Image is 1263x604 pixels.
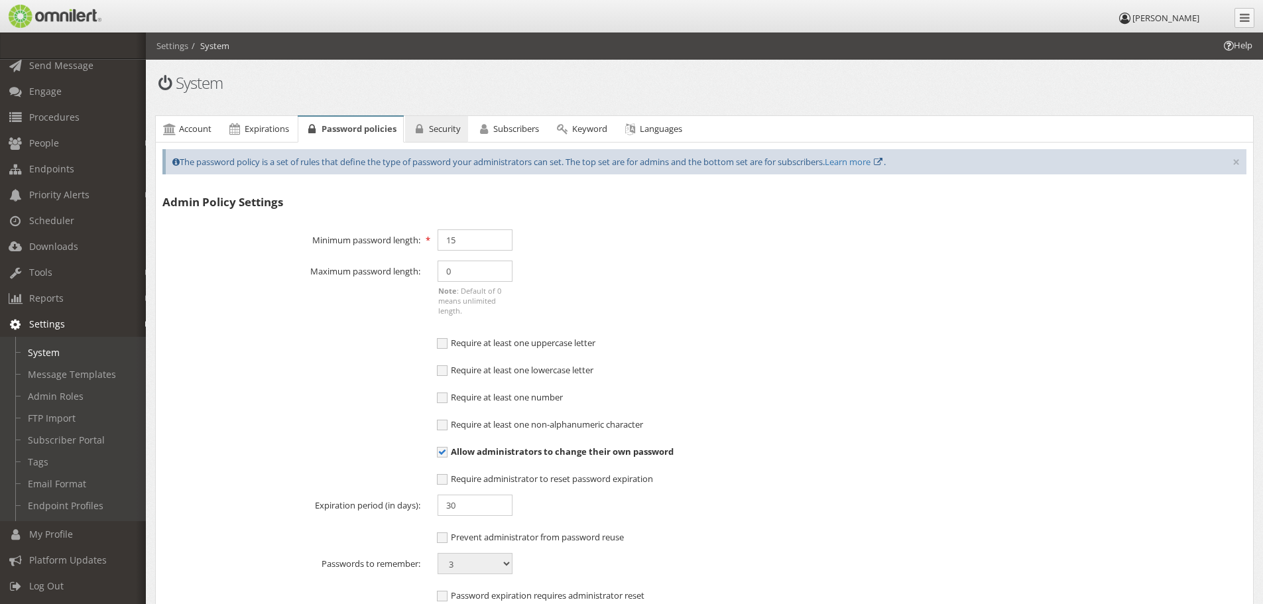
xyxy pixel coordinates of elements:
[154,553,429,570] label: Passwords to remember:
[154,495,429,512] label: Expiration period (in days):
[29,85,62,97] span: Engage
[437,418,643,430] span: Require at least one non-alphanumeric character
[29,162,74,175] span: Endpoints
[1132,12,1199,24] span: [PERSON_NAME]
[245,123,289,135] span: Expirations
[29,292,64,304] span: Reports
[7,5,101,28] img: Omnilert
[179,123,211,135] span: Account
[29,318,65,330] span: Settings
[1234,8,1254,28] a: Collapse Menu
[156,40,188,52] li: Settings
[437,337,595,349] span: Require at least one uppercase letter
[1222,39,1252,52] span: Help
[437,473,653,485] span: Require administrator to reset password expiration
[322,123,396,135] span: Password policies
[154,229,429,247] label: Minimum password length:
[572,123,607,135] span: Keyword
[156,116,219,143] a: Account
[29,266,52,278] span: Tools
[29,188,90,201] span: Priority Alerts
[30,9,57,21] span: Help
[154,261,429,278] label: Maximum password length:
[438,286,512,316] p: : Default of 0 means unlimited length.
[1233,156,1240,169] button: ×
[437,364,593,376] span: Require at least one lowercase letter
[29,137,59,149] span: People
[429,123,461,135] span: Security
[493,123,539,135] span: Subscribers
[437,446,674,457] span: Allow administrators to change their own password
[438,286,457,296] strong: Note
[437,589,644,601] span: Password expiration requires administrator reset
[29,59,93,72] span: Send Message
[29,554,107,566] span: Platform Updates
[188,40,229,52] li: System
[438,261,512,282] input: 16
[438,229,512,251] input: 10
[616,116,690,143] a: Languages
[29,214,74,227] span: Scheduler
[29,111,80,123] span: Procedures
[29,240,78,253] span: Downloads
[437,391,563,403] span: Require at least one number
[220,116,296,143] a: Expirations
[548,116,614,143] a: Keyword
[437,531,624,543] span: Prevent administrator from password reuse
[298,117,404,143] a: Password policies
[7,5,123,28] a: Omnilert Website
[469,116,546,143] a: Subscribers
[162,194,283,210] strong: Admin Policy Settings
[162,149,1246,175] div: The password policy is a set of rules that define the type of password your administrators can se...
[640,123,682,135] span: Languages
[405,116,468,143] a: Security
[825,156,871,168] a: Learn more
[29,579,64,592] span: Log Out
[155,74,696,91] h1: System
[29,528,73,540] span: My Profile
